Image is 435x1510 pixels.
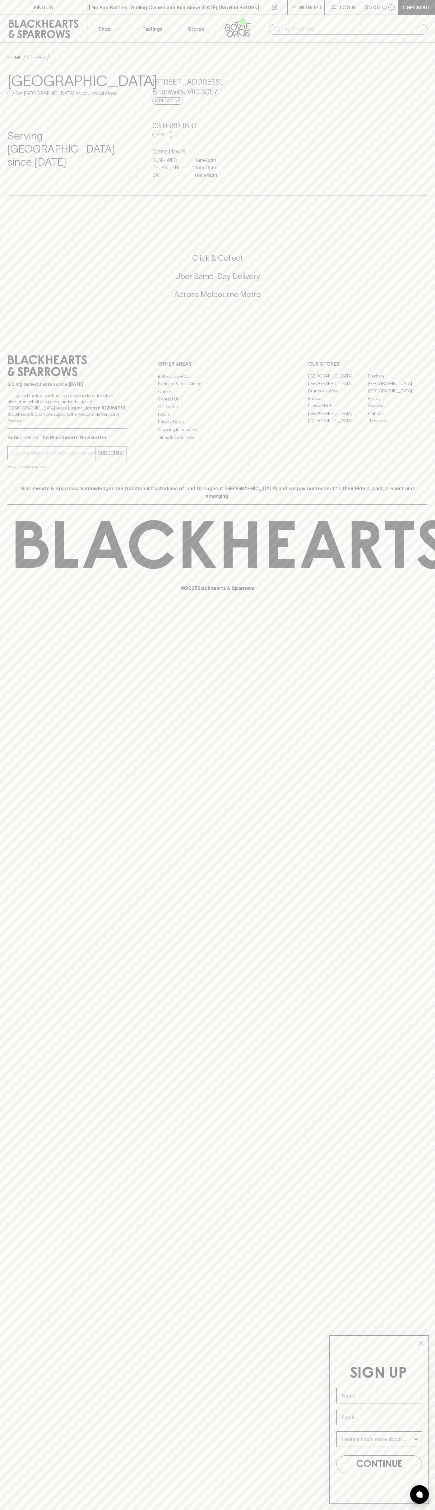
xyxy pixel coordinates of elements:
[368,410,428,417] a: Prahran
[7,130,137,169] h4: Serving [GEOGRAPHIC_DATA] since [DATE]
[308,360,428,368] p: OUR STORES
[12,485,423,500] p: Blackhearts & Sparrows acknowledges the traditional Custodians of land throughout [GEOGRAPHIC_DAT...
[152,164,183,171] p: THURS - FRI
[415,1338,426,1349] button: Close dialog
[15,89,117,97] p: Set [GEOGRAPHIC_DATA] as your local store
[308,417,368,425] a: [GEOGRAPHIC_DATA]
[158,380,277,388] a: Business & Bulk Gifting
[340,4,355,11] p: Login
[158,388,277,395] a: Careers
[7,72,137,89] h3: [GEOGRAPHIC_DATA]
[158,396,277,403] a: Contact Us
[158,403,277,410] a: Gift Cards
[350,1366,407,1381] span: SIGN UP
[98,449,124,457] p: SUBSCRIBE
[7,253,428,263] h5: Click & Collect
[152,156,183,164] p: SUN - WED
[298,4,322,11] p: Wishlist
[34,4,53,11] p: FIND US
[152,77,282,97] h5: [STREET_ADDRESS] , Brunswick VIC 3057
[7,381,127,387] p: Sibling owned and run since [DATE]
[308,395,368,402] a: Elwood
[308,387,368,395] a: Brunswick West
[336,1455,422,1473] button: CONTINUE
[87,15,131,43] button: Shop
[7,271,428,281] h5: Uber Same-Day Delivery
[152,171,183,179] p: SAT
[95,446,127,460] button: SUBSCRIBE
[193,156,224,164] p: 11am - 8pm
[308,373,368,380] a: [GEOGRAPHIC_DATA]
[416,1491,423,1498] img: bubble-icon
[152,131,172,138] a: Call
[336,1388,422,1403] input: Name
[158,373,277,380] a: Bottle Drop FAQ's
[158,411,277,418] a: FAQ's
[7,55,22,60] a: HOME
[26,55,46,60] a: STORES
[390,6,393,9] p: 0
[308,410,368,417] a: [GEOGRAPHIC_DATA]
[152,121,282,131] h5: 03 9380 1831
[193,164,224,171] p: 11am - 9pm
[68,405,125,410] strong: Liquor License #32064953
[7,228,428,332] div: Call to action block
[7,392,127,423] p: It is against the law to sell or supply alcohol to, or to obtain alcohol on behalf of a person un...
[284,24,423,34] input: Try "Pinot noir"
[365,4,380,11] p: $0.00
[368,417,428,425] a: Thornbury
[158,360,277,368] p: OTHER AREAS
[158,418,277,426] a: Privacy Policy
[174,15,218,43] a: Stores
[7,434,127,441] p: Subscribe to The Blackhearts Newsletter
[158,426,277,433] a: Shipping Information
[413,1432,419,1447] button: Show Options
[152,97,183,105] a: Directions
[308,380,368,387] a: [GEOGRAPHIC_DATA]
[7,289,428,300] h5: Across Melbourne Metro
[368,395,428,402] a: Fitzroy
[142,25,162,33] p: Tastings
[131,15,174,43] a: Tastings
[158,433,277,441] a: Terms & Conditions
[368,387,428,395] a: [GEOGRAPHIC_DATA]
[336,1410,422,1425] input: Email
[368,380,428,387] a: [GEOGRAPHIC_DATA]
[152,146,282,156] h6: Store Hours
[403,4,431,11] p: Checkout
[368,373,428,380] a: Braddon
[188,25,204,33] p: Stores
[7,464,127,470] p: We will never spam you
[323,1329,435,1510] div: FLYOUT Form
[98,25,111,33] p: Shop
[342,1432,413,1447] input: I wanna know more about...
[308,402,368,410] a: Fitzroy North
[368,402,428,410] a: Geelong
[193,171,224,179] p: 10am - 9pm
[12,448,95,458] input: e.g. jane@blackheartsandsparrows.com.au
